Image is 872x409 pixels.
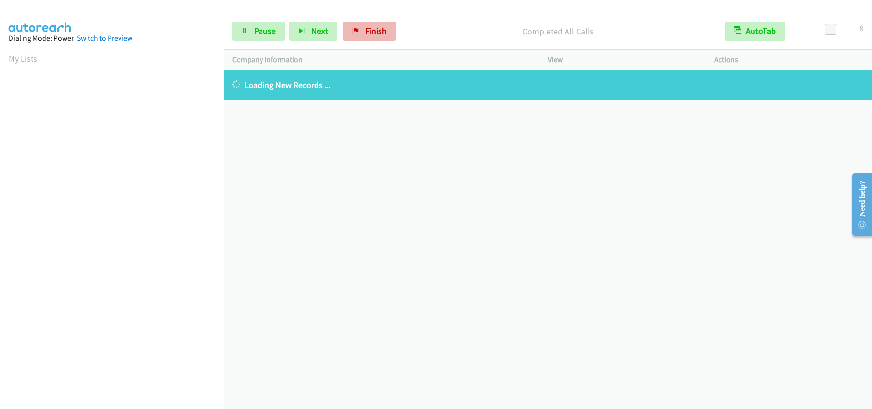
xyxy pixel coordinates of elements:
p: Company Information [232,54,531,66]
p: View [548,54,697,66]
span: Pause [254,25,276,36]
p: Loading New Records ... [232,78,863,91]
p: Actions [714,54,863,66]
div: Dialing Mode: Power | [9,33,215,44]
p: Completed All Calls [409,25,708,38]
a: Finish [343,22,396,41]
button: Next [289,22,337,41]
a: My Lists [9,53,37,64]
div: 8 [859,22,863,34]
iframe: Resource Center [844,166,872,243]
span: Finish [365,25,387,36]
a: Pause [232,22,285,41]
a: Switch to Preview [77,33,132,43]
button: AutoTab [725,22,785,41]
span: Next [311,25,328,36]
